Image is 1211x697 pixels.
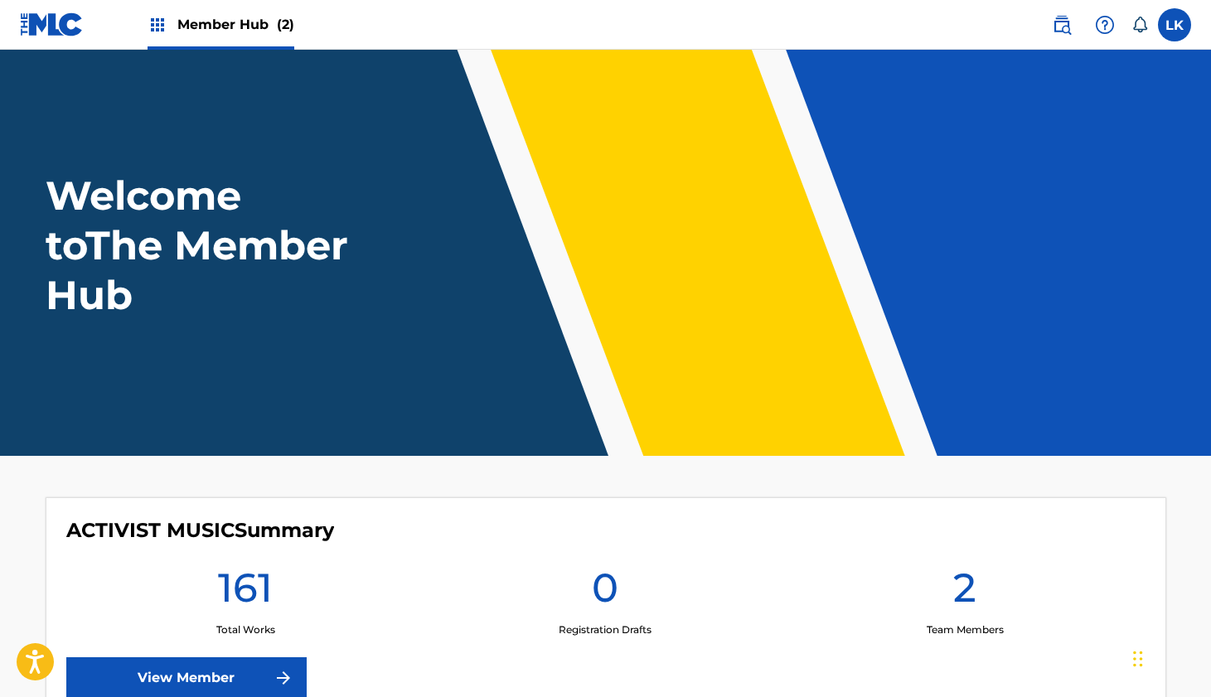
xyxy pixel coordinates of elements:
img: f7272a7cc735f4ea7f67.svg [274,668,293,688]
img: Top Rightsholders [148,15,167,35]
iframe: Chat Widget [1128,617,1211,697]
h1: Welcome to The Member Hub [46,171,356,320]
img: help [1095,15,1115,35]
h4: ACTIVIST MUSIC [66,518,334,543]
a: Public Search [1045,8,1078,41]
h1: 2 [953,563,976,622]
div: Notifications [1131,17,1148,33]
div: Help [1088,8,1121,41]
img: MLC Logo [20,12,84,36]
div: Drag [1133,634,1143,684]
p: Registration Drafts [559,622,652,637]
h1: 161 [218,563,273,622]
span: Member Hub [177,15,294,34]
iframe: Resource Center [1165,448,1211,584]
p: Team Members [927,622,1004,637]
img: search [1052,15,1072,35]
h1: 0 [592,563,618,622]
p: Total Works [216,622,275,637]
div: User Menu [1158,8,1191,41]
span: (2) [277,17,294,32]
